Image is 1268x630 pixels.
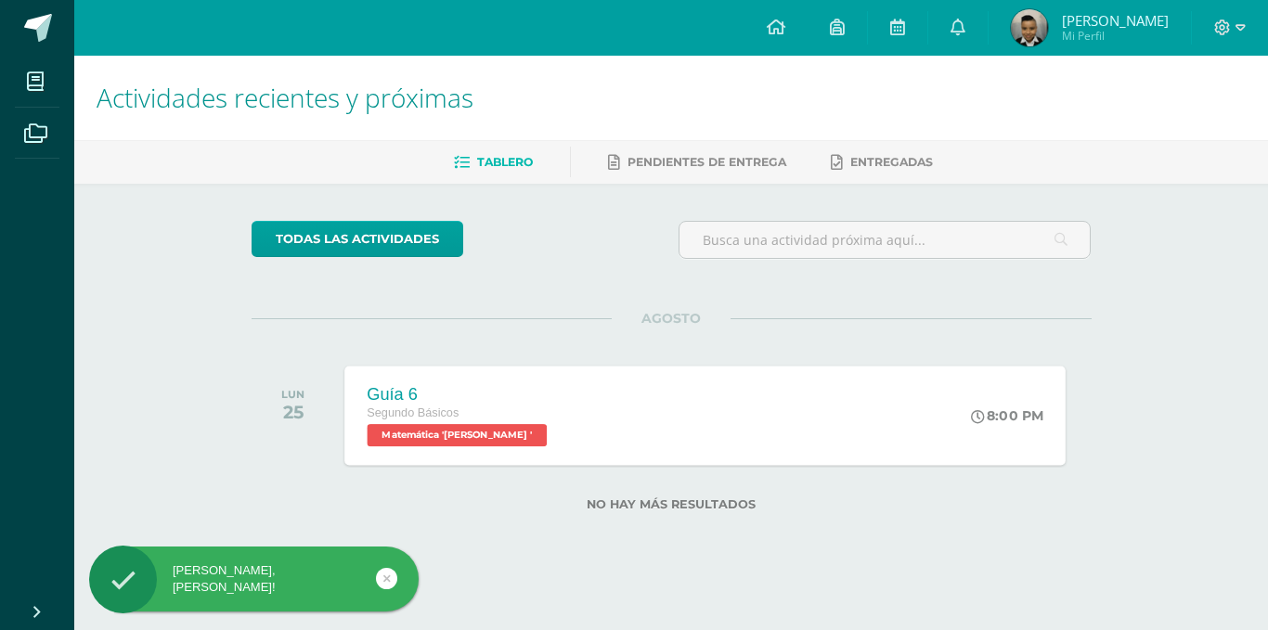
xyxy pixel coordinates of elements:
[367,406,459,419] span: Segundo Básicos
[612,310,731,327] span: AGOSTO
[1062,11,1169,30] span: [PERSON_NAME]
[679,222,1091,258] input: Busca una actividad próxima aquí...
[628,155,786,169] span: Pendientes de entrega
[281,388,304,401] div: LUN
[608,148,786,177] a: Pendientes de entrega
[831,148,933,177] a: Entregadas
[1062,28,1169,44] span: Mi Perfil
[454,148,533,177] a: Tablero
[89,562,419,596] div: [PERSON_NAME], [PERSON_NAME]!
[477,155,533,169] span: Tablero
[97,80,473,115] span: Actividades recientes y próximas
[252,221,463,257] a: todas las Actividades
[850,155,933,169] span: Entregadas
[971,407,1043,424] div: 8:00 PM
[252,497,1092,511] label: No hay más resultados
[281,401,304,423] div: 25
[367,424,547,446] span: Matemática 'Miguel Angel '
[1011,9,1048,46] img: a08e2d5dd46b7f53e439283051b2a3c3.png
[367,384,551,404] div: Guía 6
